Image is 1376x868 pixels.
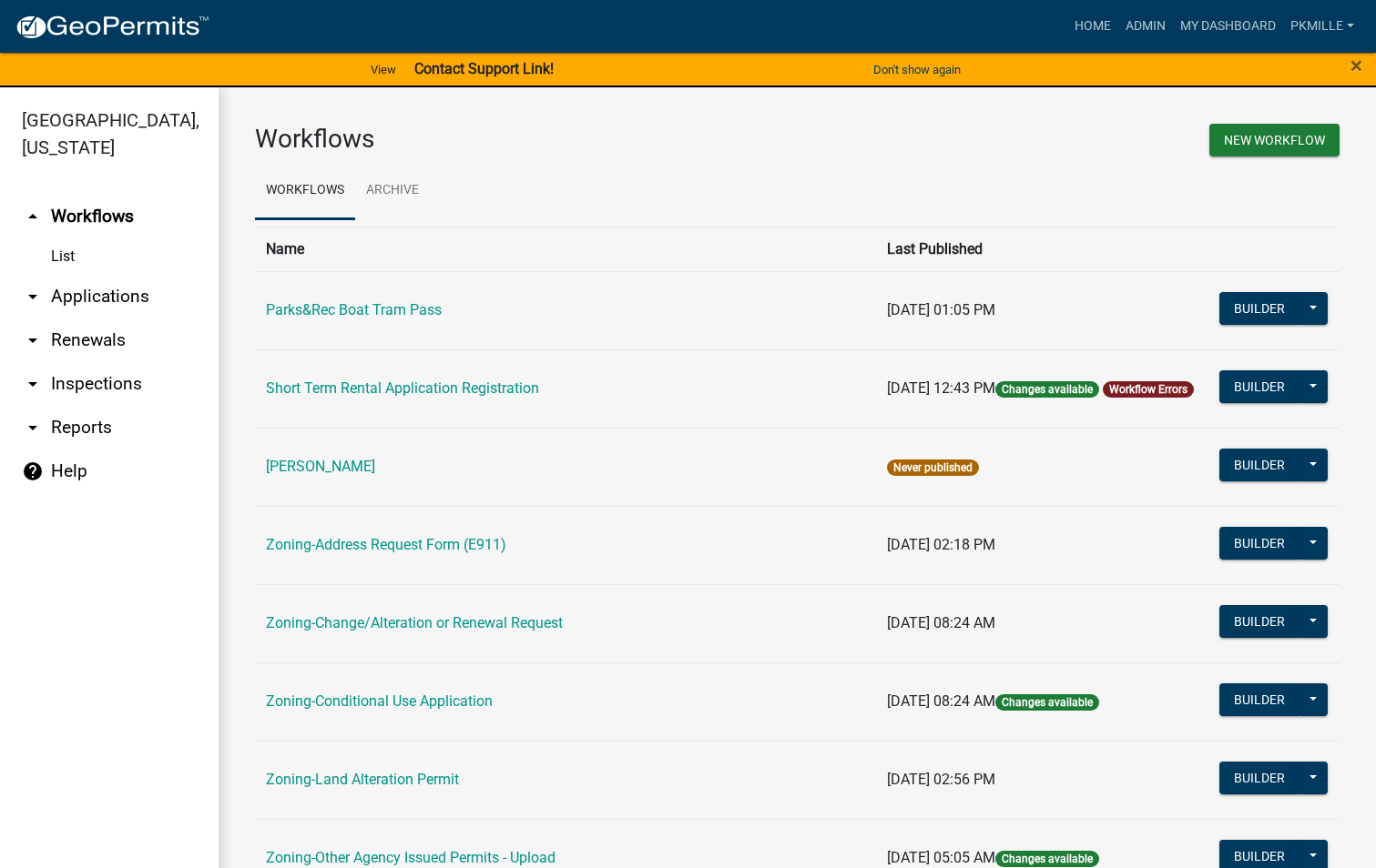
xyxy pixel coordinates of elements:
a: pkmille [1283,9,1361,44]
h3: Workflows [255,124,784,155]
a: Zoning-Change/Alteration or Renewal Request [266,614,563,631]
span: [DATE] 08:24 AM [887,692,995,710]
span: [DATE] 08:24 AM [887,614,995,631]
span: [DATE] 02:18 PM [887,536,995,553]
a: Zoning-Address Request Form (E911) [266,536,506,553]
button: Builder [1219,527,1300,560]
button: New Workflow [1209,124,1340,156]
span: Changes available [995,694,1099,711]
span: Changes available [995,851,1099,867]
button: Close [1351,55,1362,76]
span: [DATE] 12:43 PM [887,379,995,397]
i: arrow_drop_up [22,206,44,227]
span: Never published [887,459,979,476]
a: Workflow Errors [1109,383,1187,396]
span: [DATE] 01:05 PM [887,301,995,318]
button: Builder [1219,762,1300,794]
a: Admin [1118,9,1173,44]
a: Workflows [255,162,355,220]
span: [DATE] 05:05 AM [887,849,995,866]
i: arrow_drop_down [22,373,44,395]
a: Home [1067,9,1118,44]
a: Archive [355,162,430,220]
a: Zoning-Other Agency Issued Permits - Upload [266,849,555,866]
i: arrow_drop_down [22,286,44,308]
a: Zoning-Land Alteration Permit [266,771,459,788]
button: Builder [1219,292,1300,325]
a: Zoning-Conditional Use Application [266,692,493,710]
button: Don't show again [866,55,968,85]
button: Builder [1219,370,1300,403]
th: Name [255,227,876,271]
i: help [22,460,44,482]
a: Parks&Rec Boat Tram Pass [266,301,442,318]
button: Builder [1219,449,1300,481]
a: Short Term Rental Application Registration [266,379,539,397]
i: arrow_drop_down [22,329,44,351]
button: Builder [1219,683,1300,716]
th: Last Published [876,227,1208,271]
span: × [1351,53,1362,78]
a: View [363,55,403,85]
a: [PERSON_NAME] [266,458,375,475]
button: Builder [1219,605,1300,638]
i: arrow_drop_down [22,417,44,439]
span: [DATE] 02:56 PM [887,771,995,788]
span: Changes available [995,381,1099,398]
strong: Contact Support Link! [414,60,554,77]
a: My Dashboard [1173,9,1283,44]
